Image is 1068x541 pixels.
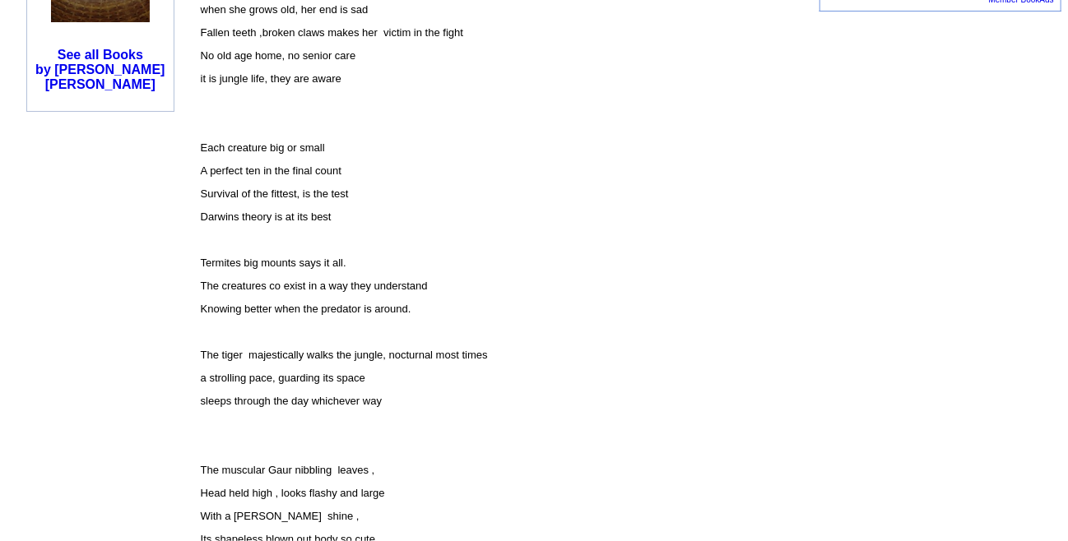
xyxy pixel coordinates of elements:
a: See all Booksby [PERSON_NAME] [PERSON_NAME] [35,48,165,91]
p: Head held high , looks flashy and large [201,487,813,499]
p: The creatures co exist in a way they understand [201,280,813,292]
p: it is jungle life, they are aware [201,72,813,85]
p: A perfect ten in the final count [201,164,813,177]
b: See all Books by [PERSON_NAME] [PERSON_NAME] [35,48,165,91]
p: Termites big mounts says it all. [201,257,813,269]
p: a strolling pace, guarding its space [201,372,813,384]
p: Darwins theory is at its best [201,210,813,223]
p: Knowing better when the predator is around. [201,303,813,315]
p: No old age home, no senior care [201,49,813,62]
p: sleeps through the day whichever way [201,395,813,407]
p: The tiger majestically walks the jungle, nocturnal most times [201,349,813,361]
p: Survival of the fittest, is the test [201,187,813,200]
p: Each creature big or small [201,141,813,154]
p: Fallen teeth ,broken claws makes her victim in the fight [201,26,813,39]
p: when she grows old, her end is sad [201,3,813,16]
p: The muscular Gaur nibbling leaves , [201,464,813,476]
p: With a [PERSON_NAME] shine , [201,510,813,522]
img: shim.gif [51,22,52,30]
